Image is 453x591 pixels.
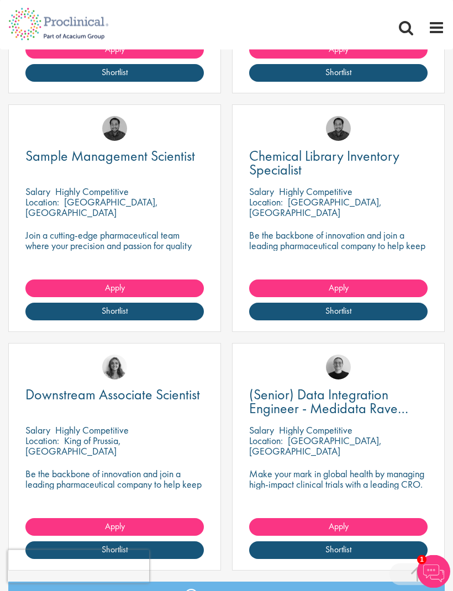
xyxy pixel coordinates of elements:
[249,280,428,298] a: Apply
[25,147,195,166] span: Sample Management Scientist
[249,424,274,437] span: Salary
[25,230,204,272] p: Join a cutting-edge pharmaceutical team where your precision and passion for quality will help sh...
[105,282,125,294] span: Apply
[249,196,382,219] p: [GEOGRAPHIC_DATA], [GEOGRAPHIC_DATA]
[249,435,283,447] span: Location:
[249,230,428,262] p: Be the backbone of innovation and join a leading pharmaceutical company to help keep life-changin...
[55,424,129,437] p: Highly Competitive
[25,196,59,209] span: Location:
[249,65,428,82] a: Shortlist
[249,150,428,177] a: Chemical Library Inventory Specialist
[326,117,351,141] img: Mike Raletz
[329,521,349,532] span: Apply
[55,186,129,198] p: Highly Competitive
[249,303,428,321] a: Shortlist
[25,469,204,500] p: Be the backbone of innovation and join a leading pharmaceutical company to help keep life-changin...
[417,555,426,564] span: 1
[25,388,204,402] a: Downstream Associate Scientist
[329,282,349,294] span: Apply
[25,303,204,321] a: Shortlist
[25,542,204,560] a: Shortlist
[102,117,127,141] img: Mike Raletz
[25,435,59,447] span: Location:
[25,150,204,163] a: Sample Management Scientist
[25,280,204,298] a: Apply
[25,196,158,219] p: [GEOGRAPHIC_DATA], [GEOGRAPHIC_DATA]
[25,435,121,458] p: King of Prussia, [GEOGRAPHIC_DATA]
[102,355,127,380] img: Jackie Cerchio
[279,424,352,437] p: Highly Competitive
[279,186,352,198] p: Highly Competitive
[249,186,274,198] span: Salary
[105,44,125,55] span: Apply
[249,519,428,536] a: Apply
[249,196,283,209] span: Location:
[417,555,450,588] img: Chatbot
[8,550,149,583] iframe: reCAPTCHA
[249,386,408,432] span: (Senior) Data Integration Engineer - Medidata Rave Specialized
[105,521,125,532] span: Apply
[249,542,428,560] a: Shortlist
[25,424,50,437] span: Salary
[25,186,50,198] span: Salary
[249,435,382,458] p: [GEOGRAPHIC_DATA], [GEOGRAPHIC_DATA]
[249,41,428,59] a: Apply
[25,519,204,536] a: Apply
[249,469,428,490] p: Make your mark in global health by managing high-impact clinical trials with a leading CRO.
[25,386,200,404] span: Downstream Associate Scientist
[329,44,349,55] span: Apply
[249,147,399,180] span: Chemical Library Inventory Specialist
[326,355,351,380] img: Emma Pretorious
[249,388,428,416] a: (Senior) Data Integration Engineer - Medidata Rave Specialized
